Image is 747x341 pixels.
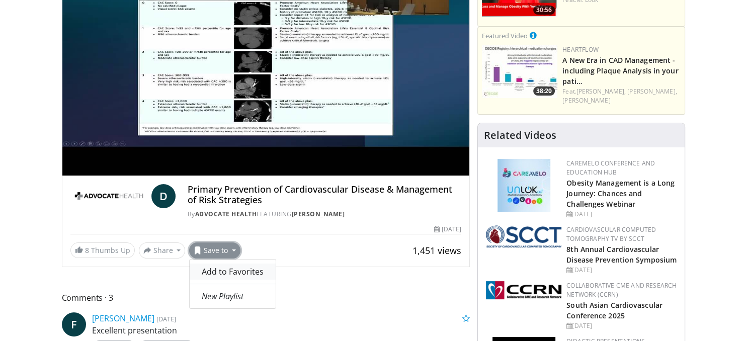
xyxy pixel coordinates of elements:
[562,45,599,54] a: Heartflow
[434,225,461,234] div: [DATE]
[482,45,557,98] a: 38:20
[566,266,677,275] div: [DATE]
[627,87,677,96] a: [PERSON_NAME],
[533,6,555,15] span: 30:56
[566,281,677,299] a: Collaborative CME and Research Network (CCRN)
[497,159,550,212] img: 45df64a9-a6de-482c-8a90-ada250f7980c.png.150x105_q85_autocrop_double_scale_upscale_version-0.2.jpg
[62,312,86,336] a: F
[202,291,243,302] em: New Playlist
[566,178,675,209] a: Obesity Management is a Long Journey: Chances and Challenges Webinar
[190,264,276,280] a: Add to Favorites
[156,314,176,323] small: [DATE]
[566,300,662,320] a: South Asian Cardiovascular Conference 2025
[70,242,135,258] a: 8 Thumbs Up
[412,244,461,257] span: 1,451 views
[566,321,677,330] div: [DATE]
[189,242,240,259] button: Save to
[562,96,610,105] a: [PERSON_NAME]
[92,324,470,336] p: Excellent presentation
[562,55,678,86] a: A New Era in CAD Management - including Plaque Analysis in your pati…
[139,242,186,259] button: Share
[566,210,677,219] div: [DATE]
[85,245,89,255] span: 8
[566,244,677,265] a: 8th Annual Cardiovascular Disease Prevention Symposium
[188,184,461,206] h4: Primary Prevention of Cardiovascular Disease & Management of Risk Strategies
[566,159,655,177] a: CaReMeLO Conference and Education Hub
[202,266,264,277] span: Add to Favorites
[70,184,147,208] img: Advocate Health
[486,225,561,247] img: 51a70120-4f25-49cc-93a4-67582377e75f.png.150x105_q85_autocrop_double_scale_upscale_version-0.2.png
[151,184,176,208] a: D
[484,129,556,141] h4: Related Videos
[562,87,681,105] div: Feat.
[482,31,528,40] small: Featured Video
[62,291,470,304] span: Comments 3
[195,210,257,218] a: Advocate Health
[188,210,461,219] div: By FEATURING
[486,281,561,299] img: a04ee3ba-8487-4636-b0fb-5e8d268f3737.png.150x105_q85_autocrop_double_scale_upscale_version-0.2.png
[576,87,626,96] a: [PERSON_NAME],
[566,225,656,243] a: Cardiovascular Computed Tomography TV by SCCT
[482,45,557,98] img: 738d0e2d-290f-4d89-8861-908fb8b721dc.150x105_q85_crop-smart_upscale.jpg
[190,288,276,304] a: New Playlist
[292,210,345,218] a: [PERSON_NAME]
[92,313,154,324] a: [PERSON_NAME]
[533,87,555,96] span: 38:20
